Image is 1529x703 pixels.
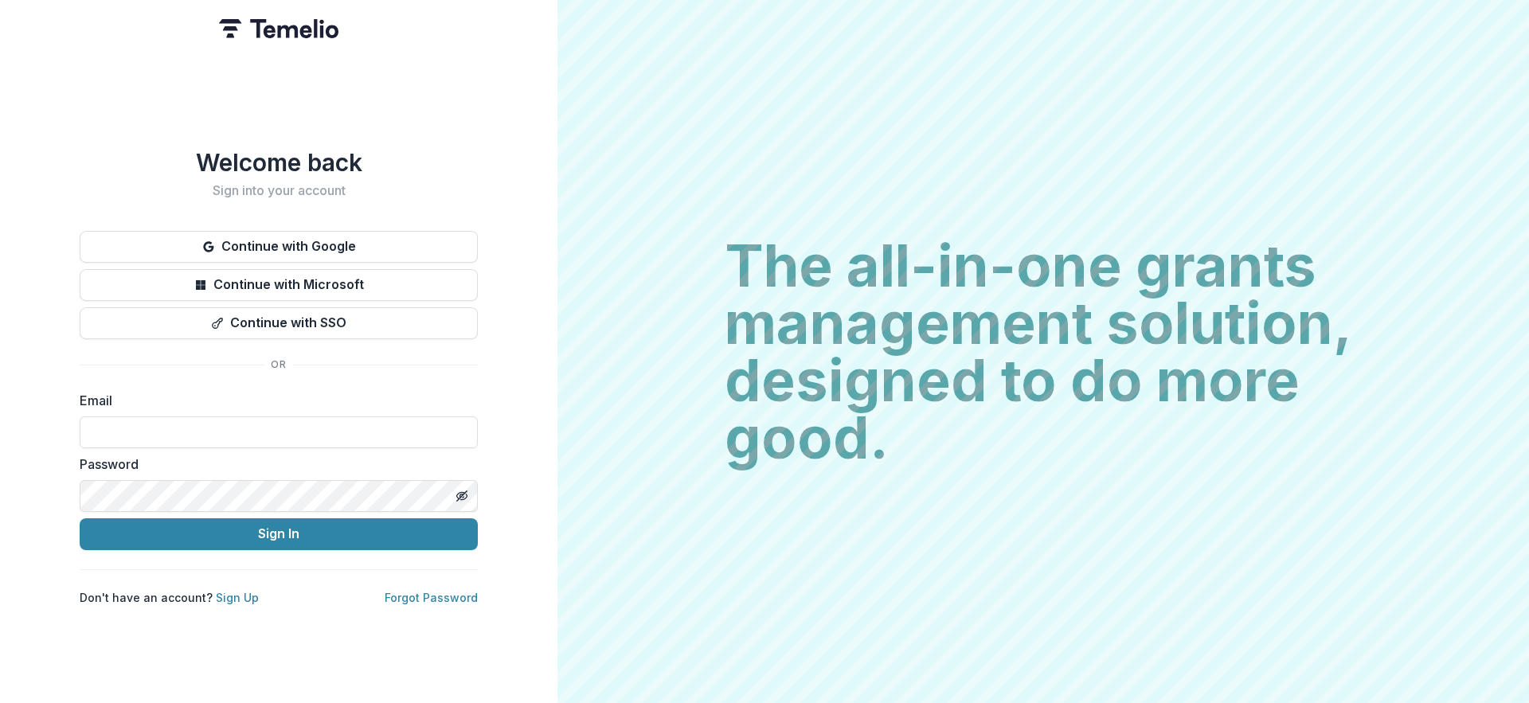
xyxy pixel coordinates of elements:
h2: Sign into your account [80,183,478,198]
label: Email [80,391,468,410]
button: Continue with Google [80,231,478,263]
button: Sign In [80,518,478,550]
img: Temelio [219,19,338,38]
a: Sign Up [216,591,259,604]
label: Password [80,455,468,474]
h1: Welcome back [80,148,478,177]
button: Continue with Microsoft [80,269,478,301]
p: Don't have an account? [80,589,259,606]
a: Forgot Password [385,591,478,604]
button: Continue with SSO [80,307,478,339]
button: Toggle password visibility [449,483,475,509]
